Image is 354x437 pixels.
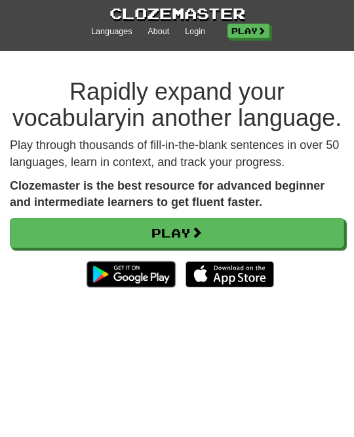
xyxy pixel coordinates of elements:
[186,261,274,287] img: Download_on_the_App_Store_Badge_US-UK_135x40-25178aeef6eb6b83b96f5f2d004eda3bffbb37122de64afbaef7...
[147,26,169,38] a: About
[185,26,205,38] a: Login
[227,24,269,38] a: Play
[10,218,344,248] a: Play
[109,3,245,24] a: Clozemaster
[10,179,324,209] strong: Clozemaster is the best resource for advanced beginner and intermediate learners to get fluent fa...
[91,26,132,38] a: Languages
[10,137,344,171] p: Play through thousands of fill-in-the-blank sentences in over 50 languages, learn in context, and...
[80,255,182,294] img: Get it on Google Play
